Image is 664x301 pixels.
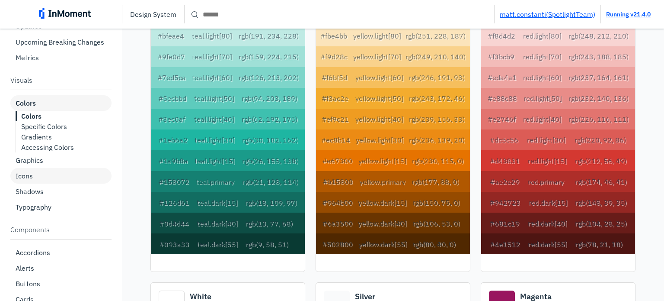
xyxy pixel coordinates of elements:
div: #093a33 [159,233,189,254]
div: #0d4d44 [159,213,188,233]
div: rgb(94, 203, 189) [242,88,297,109]
div: yellow.light[40] [355,109,403,129]
div: #bfeae4 [157,26,186,46]
div: yellow.light[80] [353,26,401,46]
p: Shadows [16,187,44,196]
div: yellow.primary [359,171,405,192]
div: #dc5c56 [490,129,518,150]
div: #502800 [322,233,352,254]
div: red.dark[55] [528,233,567,254]
p: Typography [16,203,51,211]
div: #e88c88 [488,88,517,109]
div: red.light[15] [528,150,567,171]
div: rgb(251, 228, 187) [405,26,466,46]
div: #eda4a1 [488,67,517,88]
div: rgb(174, 46, 41) [575,171,627,192]
div: rgb(236, 139, 20) [409,129,465,150]
div: yellow.dark[55] [358,233,407,254]
div: teal.light[50] [194,88,234,109]
p: Specific Colors [21,122,67,131]
div: rgb(191, 234, 228) [239,26,299,46]
div: yellow.light[50] [355,88,403,109]
div: red.dark[15] [528,192,567,213]
div: #3ec0af [158,109,187,129]
div: rgb(106, 53, 0) [412,213,464,233]
p: Alerts [16,264,34,272]
p: Accessing Colors [21,143,74,152]
div: #f3ac2e [322,88,350,109]
div: teal.light[40] [194,109,234,129]
div: red.light[80] [523,26,562,46]
div: red.light[50] [524,88,562,109]
div: rgb(104, 28, 25) [575,213,627,233]
div: teal.light[60] [192,67,232,88]
b: Colors [21,112,41,120]
div: #f9d28c [320,46,349,67]
div: rgb(220, 92, 86) [575,129,626,150]
div: teal.light[80] [192,26,232,46]
div: #9fe0d7 [157,46,186,67]
div: yellow.light[60] [355,67,403,88]
div: rgb(18, 109, 97) [245,192,297,213]
span: search icon [190,9,200,19]
div: rgb(177, 88, 0) [412,171,463,192]
div: yellow.light[70] [353,46,401,67]
a: Running v21.4.0 [606,10,651,18]
p: Design System [130,10,176,19]
div: #158072 [158,171,189,192]
div: red.light[30] [527,129,566,150]
div: #e2746f [488,109,516,129]
div: teal.light[70] [192,46,232,67]
div: rgb(237, 164, 161) [568,67,629,88]
div: rgb(21, 128, 114) [242,171,298,192]
div: rgb(159, 224, 215) [239,46,299,67]
div: rgb(62, 192, 175) [242,109,297,129]
p: Accordions [16,248,50,257]
div: #f6bf5d [322,67,350,88]
div: yellow.light[30] [356,129,404,150]
div: rgb(243, 172, 46) [409,88,465,109]
div: rgb(212, 56, 49) [575,150,627,171]
div: red.light[40] [523,109,562,129]
p: Metrics [16,53,39,62]
div: #f8d4d2 [488,26,516,46]
div: #964b00 [322,192,352,213]
b: Colors [16,99,36,107]
div: rgb(80, 40, 0) [412,233,464,254]
div: teal.dark[40] [197,213,237,233]
div: #ec8b14 [321,129,350,150]
p: Gradients [21,133,52,141]
input: Search [185,6,494,22]
div: #1a9b8a [158,150,188,171]
div: rgb(26, 155, 138) [242,150,298,171]
div: rgb(150, 75, 0) [412,192,464,213]
div: rgb(246, 191, 93) [409,67,465,88]
div: red.light[60] [523,67,562,88]
div: #1eb6a2 [158,129,188,150]
p: Buttons [16,279,40,288]
div: teal.primary [196,171,235,192]
div: teal.light[15] [195,150,235,171]
div: yellow.dark[15] [358,192,406,213]
div: rgb(230, 115, 0) [412,150,464,171]
div: #681c19 [489,213,519,233]
p: Visuals [10,76,112,84]
div: yellow.light[15] [358,150,406,171]
div: #ae2e29 [490,171,519,192]
div: rgb(248, 212, 210) [568,26,629,46]
a: matt.constanti(SpotlightTeam) [500,10,595,19]
div: #f3bcb9 [488,46,516,67]
div: red.primary [527,171,566,192]
div: rgb(78, 21, 18) [575,233,627,254]
p: Icons [16,172,33,180]
div: red.dark[40] [528,213,567,233]
div: red.light[70] [523,46,562,67]
div: rgb(148, 39, 35) [575,192,627,213]
div: #126d61 [159,192,189,213]
div: #fbe4bb [320,26,349,46]
div: rgb(30, 182, 162) [242,129,298,150]
div: #942723 [489,192,520,213]
div: #d43831 [489,150,520,171]
img: inmoment_main_full_color [39,8,91,19]
div: teal.dark[55] [197,233,237,254]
